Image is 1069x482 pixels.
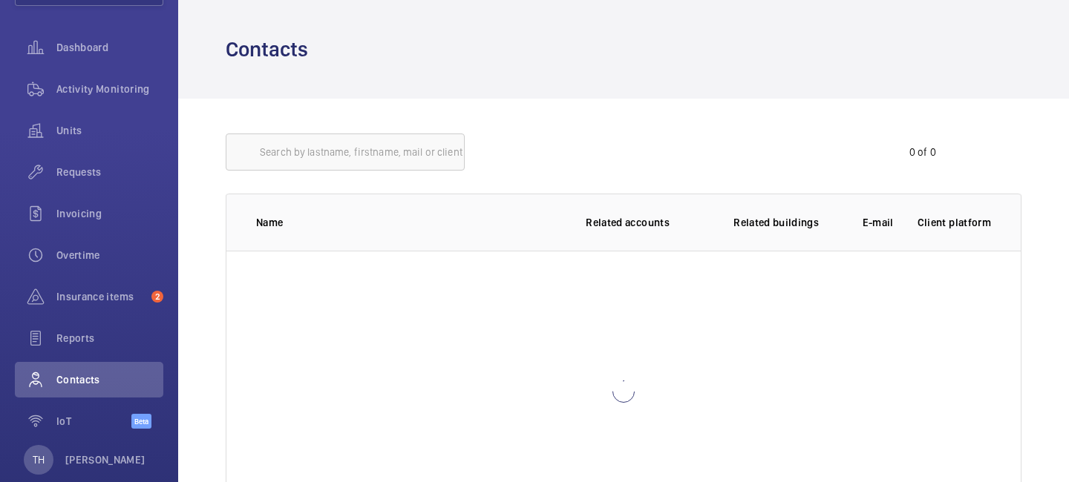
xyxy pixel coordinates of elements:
input: Search by lastname, firstname, mail or client [226,133,465,171]
span: 2 [151,291,163,303]
p: E-mail [863,215,894,230]
span: Activity Monitoring [56,82,163,96]
p: Related buildings [733,215,819,230]
h1: Contacts [226,36,317,63]
span: Overtime [56,248,163,263]
span: Reports [56,331,163,346]
div: 0 of 0 [909,145,936,159]
p: Related accounts [586,215,670,230]
span: IoT [56,414,131,429]
span: Beta [131,414,151,429]
p: [PERSON_NAME] [65,452,146,467]
p: Name [256,215,542,230]
p: TH [33,452,45,467]
span: Insurance items [56,289,146,304]
span: Contacts [56,372,163,387]
span: Dashboard [56,40,163,55]
span: Requests [56,165,163,179]
span: Invoicing [56,206,163,221]
p: Client platform [918,215,991,230]
span: Units [56,123,163,138]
